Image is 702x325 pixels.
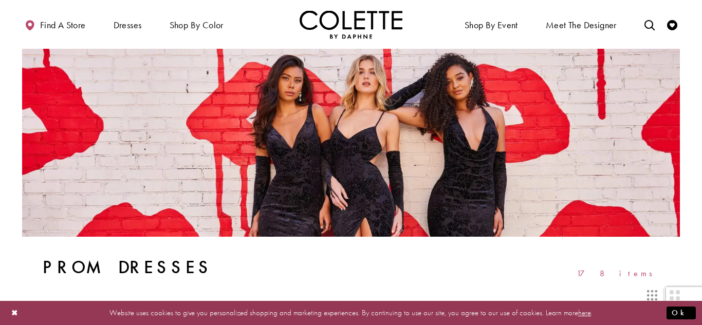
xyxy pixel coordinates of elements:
[664,10,680,39] a: Check Wishlist
[667,307,696,319] button: Submit Dialog
[6,304,24,322] button: Close Dialog
[465,20,518,30] span: Shop By Event
[16,284,686,307] div: Layout Controls
[647,290,657,300] span: Switch layout to 3 columns
[22,10,88,39] a: Find a store
[543,10,619,39] a: Meet the designer
[577,269,659,278] span: 178 items
[111,10,144,39] span: Dresses
[170,20,224,30] span: Shop by color
[546,20,617,30] span: Meet the designer
[578,308,591,318] a: here
[167,10,226,39] span: Shop by color
[40,20,86,30] span: Find a store
[642,10,657,39] a: Toggle search
[300,10,402,39] img: Colette by Daphne
[43,257,213,278] h1: Prom Dresses
[74,306,628,320] p: Website uses cookies to give you personalized shopping and marketing experiences. By continuing t...
[462,10,521,39] span: Shop By Event
[114,20,142,30] span: Dresses
[300,10,402,39] a: Visit Home Page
